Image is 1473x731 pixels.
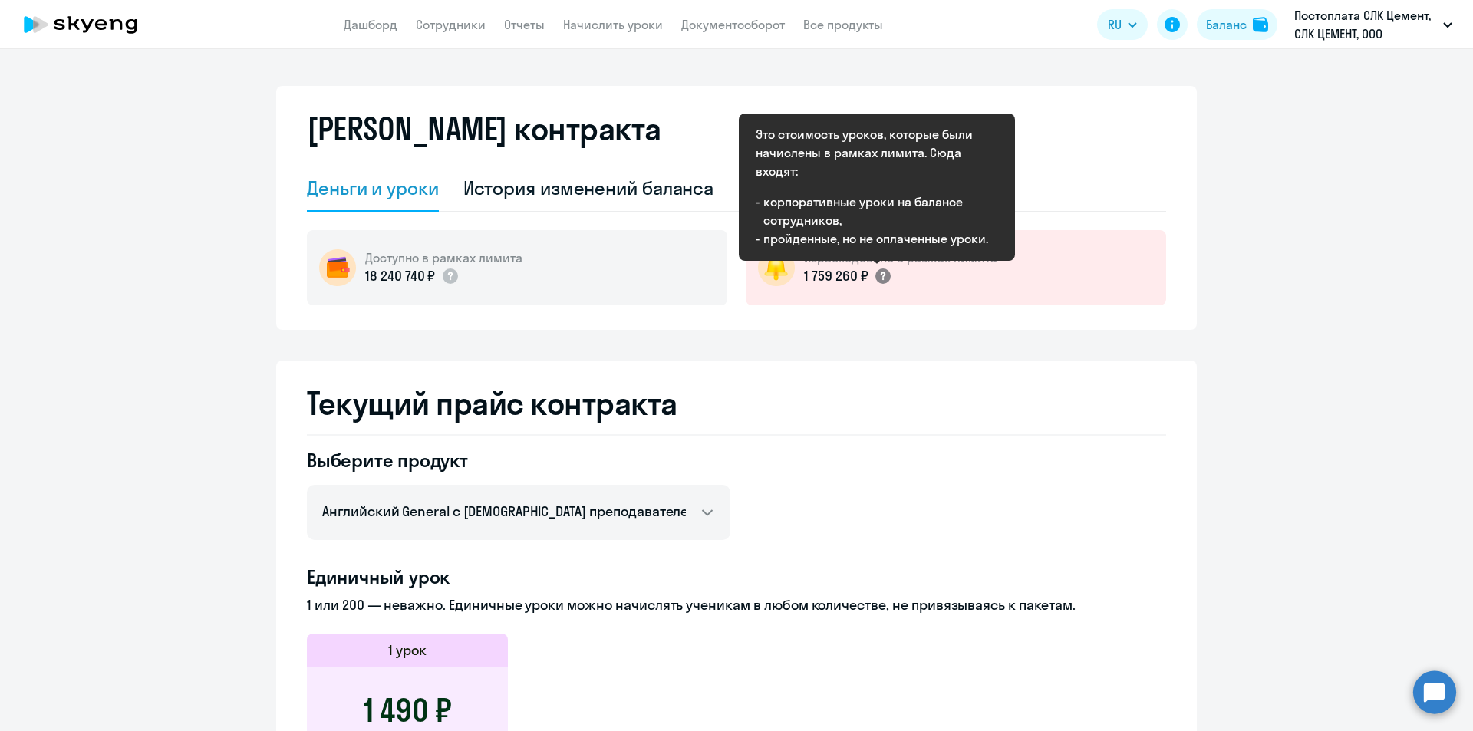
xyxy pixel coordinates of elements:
[756,125,998,180] p: Это стоимость уроков, которые были начислены в рамках лимита. Сюда входят:
[307,595,1166,615] p: 1 или 200 — неважно. Единичные уроки можно начислять ученикам в любом количестве, не привязываясь...
[756,193,998,229] li: корпоративные уроки на балансе сотрудников,
[344,17,397,32] a: Дашборд
[365,249,522,266] h5: Доступно в рамках лимита
[563,17,663,32] a: Начислить уроки
[307,448,730,473] h4: Выберите продукт
[416,17,486,32] a: Сотрудники
[758,249,795,286] img: bell-circle.png
[307,385,1166,422] h2: Текущий прайс контракта
[1108,15,1122,34] span: RU
[307,110,661,147] h2: [PERSON_NAME] контракта
[803,17,883,32] a: Все продукты
[804,266,868,286] p: 1 759 260 ₽
[463,176,714,200] div: История изменений баланса
[756,229,998,248] li: пройденные, но не оплаченные уроки.
[1287,6,1460,43] button: Постоплата СЛК Цемент, СЛК ЦЕМЕНТ, ООО
[1253,17,1268,32] img: balance
[504,17,545,32] a: Отчеты
[307,565,1166,589] h4: Единичный урок
[681,17,785,32] a: Документооборот
[1097,9,1148,40] button: RU
[365,266,435,286] p: 18 240 740 ₽
[1294,6,1437,43] p: Постоплата СЛК Цемент, СЛК ЦЕМЕНТ, ООО
[388,640,427,660] h5: 1 урок
[1206,15,1247,34] div: Баланс
[307,176,439,200] div: Деньги и уроки
[319,249,356,286] img: wallet-circle.png
[1197,9,1277,40] button: Балансbalance
[364,692,452,729] h3: 1 490 ₽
